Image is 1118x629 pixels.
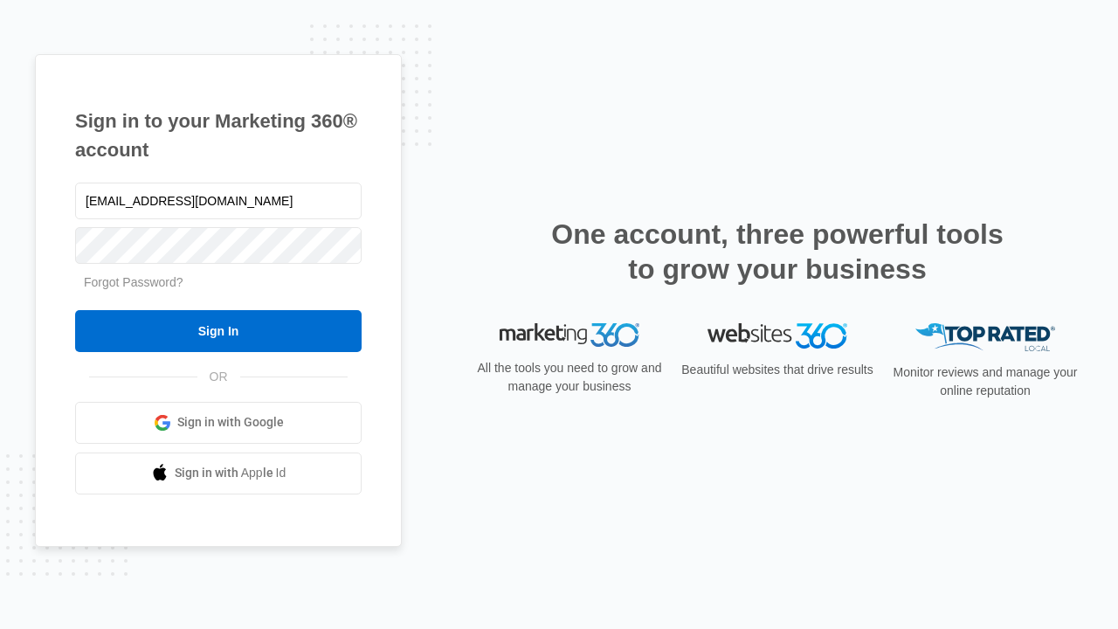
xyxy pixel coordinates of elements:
[500,323,639,348] img: Marketing 360
[75,402,362,444] a: Sign in with Google
[75,183,362,219] input: Email
[75,107,362,164] h1: Sign in to your Marketing 360® account
[84,275,183,289] a: Forgot Password?
[680,361,875,379] p: Beautiful websites that drive results
[75,453,362,494] a: Sign in with Apple Id
[177,413,284,432] span: Sign in with Google
[707,323,847,349] img: Websites 360
[472,359,667,396] p: All the tools you need to grow and manage your business
[197,368,240,386] span: OR
[887,363,1083,400] p: Monitor reviews and manage your online reputation
[915,323,1055,352] img: Top Rated Local
[75,310,362,352] input: Sign In
[546,217,1009,287] h2: One account, three powerful tools to grow your business
[175,464,286,482] span: Sign in with Apple Id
